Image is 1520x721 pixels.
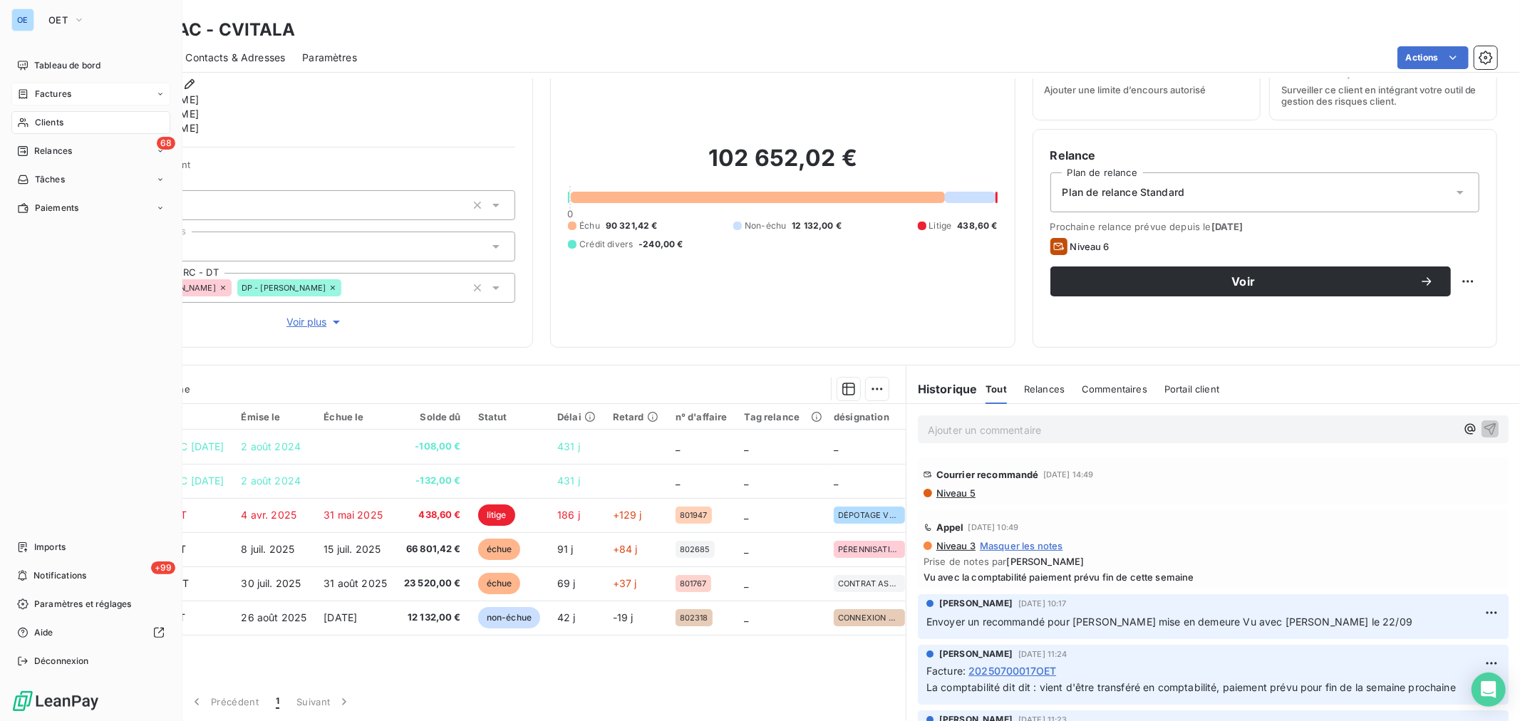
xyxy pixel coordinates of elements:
[34,145,72,157] span: Relances
[838,579,901,588] span: CONTRAT ASSISTANCE 2025 6J/7 200H - 98,00 €
[1211,221,1244,232] span: [DATE]
[792,219,842,232] span: 12 132,00 €
[324,543,381,555] span: 15 juil. 2025
[606,219,658,232] span: 90 321,42 €
[957,219,997,232] span: 438,60 €
[935,487,976,499] span: Niveau 5
[34,541,66,554] span: Imports
[34,598,131,611] span: Paramètres et réglages
[745,440,749,452] span: _
[939,597,1013,610] span: [PERSON_NAME]
[834,474,838,487] span: _
[834,411,905,422] div: désignation
[1045,84,1206,95] span: Ajouter une limite d’encours autorisé
[936,522,964,533] span: Appel
[404,474,461,488] span: -132,00 €
[968,663,1056,678] span: 20250700017OET
[1397,46,1469,69] button: Actions
[745,411,817,422] div: Tag relance
[11,9,34,31] div: OE
[986,383,1007,395] span: Tout
[557,411,596,422] div: Délai
[1024,383,1065,395] span: Relances
[680,545,710,554] span: 802685
[745,219,786,232] span: Non-échu
[745,474,749,487] span: _
[404,576,461,591] span: 23 520,00 €
[404,542,461,556] span: 66 801,42 €
[35,173,65,186] span: Tâches
[557,509,580,521] span: 186 j
[125,17,296,43] h3: VITALAC - CVITALA
[181,687,267,717] button: Précédent
[241,474,301,487] span: 2 août 2024
[924,556,1503,567] span: Prise de notes par
[286,315,343,329] span: Voir plus
[935,540,976,551] span: Niveau 3
[1082,383,1147,395] span: Commentaires
[579,238,633,251] span: Crédit divers
[404,611,461,625] span: 12 132,00 €
[613,543,638,555] span: +84 j
[838,511,901,519] span: DÉPOTAGE VERS CL170
[341,281,353,294] input: Ajouter une valeur
[241,411,306,422] div: Émise le
[680,511,708,519] span: 801947
[157,137,175,150] span: 68
[676,440,680,452] span: _
[838,545,901,554] span: PÉRENNISATION ARCHITECTURE INFORMATIQUE
[34,655,89,668] span: Déconnexion
[241,543,294,555] span: 8 juil. 2025
[557,611,576,623] span: 42 j
[745,577,749,589] span: _
[1050,221,1479,232] span: Prochaine relance prévue depuis le
[267,687,288,717] button: 1
[1018,650,1067,658] span: [DATE] 11:24
[241,440,301,452] span: 2 août 2024
[241,509,296,521] span: 4 avr. 2025
[324,509,383,521] span: 31 mai 2025
[324,411,387,422] div: Échue le
[11,690,100,712] img: Logo LeanPay
[478,539,521,560] span: échue
[980,540,1063,551] span: Masquer les notes
[1018,599,1067,608] span: [DATE] 10:17
[834,440,838,452] span: _
[557,474,580,487] span: 431 j
[968,523,1019,531] span: [DATE] 10:49
[35,88,71,100] span: Factures
[613,411,658,422] div: Retard
[1472,673,1506,707] div: Open Intercom Messenger
[478,607,540,628] span: non-échue
[613,509,642,521] span: +129 j
[680,613,708,622] span: 802318
[926,663,966,678] span: Facture :
[676,411,728,422] div: n° d'affaire
[1050,266,1451,296] button: Voir
[324,611,357,623] span: [DATE]
[568,144,997,187] h2: 102 652,02 €
[288,687,360,717] button: Suivant
[115,314,515,330] button: Voir plus
[241,611,306,623] span: 26 août 2025
[404,411,461,422] div: Solde dû
[557,543,574,555] span: 91 j
[613,611,634,623] span: -19 j
[115,159,515,179] span: Propriétés Client
[34,59,100,72] span: Tableau de bord
[1070,241,1110,252] span: Niveau 6
[1063,185,1185,199] span: Plan de relance Standard
[478,573,521,594] span: échue
[324,577,387,589] span: 31 août 2025
[1043,470,1094,479] span: [DATE] 14:49
[404,508,461,522] span: 438,60 €
[906,380,978,398] h6: Historique
[939,648,1013,660] span: [PERSON_NAME]
[557,577,576,589] span: 69 j
[929,219,952,232] span: Litige
[745,611,749,623] span: _
[242,284,326,292] span: DP - [PERSON_NAME]
[1164,383,1219,395] span: Portail client
[680,579,707,588] span: 801767
[478,504,515,526] span: litige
